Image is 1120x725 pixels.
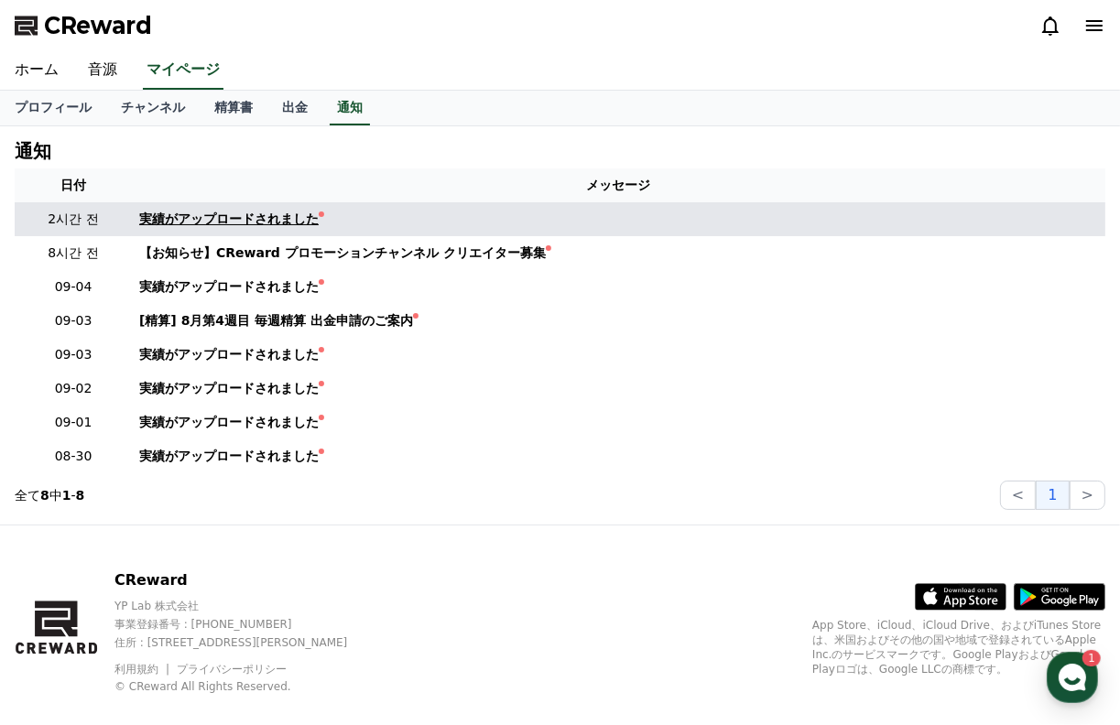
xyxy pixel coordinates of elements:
div: 実績がアップロードされました [139,413,319,432]
p: YP Lab 株式会社 [114,599,379,613]
h4: 通知 [15,141,51,161]
p: 2시간 전 [22,210,125,229]
p: © CReward All Rights Reserved. [114,679,379,694]
div: 実績がアップロードされました [139,379,319,398]
a: 通知 [330,91,370,125]
a: 実績がアップロードされました [139,447,1098,466]
a: 出金 [267,91,322,125]
a: 実績がアップロードされました [139,379,1098,398]
button: 1 [1036,481,1069,510]
a: Home [5,573,121,619]
a: 精算書 [200,91,267,125]
strong: 1 [62,488,71,503]
a: 【お知らせ】CReward プロモーションチャンネル クリエイター募集 [139,243,1098,263]
div: 実績がアップロードされました [139,277,319,297]
th: 日付 [15,168,132,202]
button: > [1070,481,1105,510]
a: 1Messages [121,573,236,619]
a: [精算] 8月第4週目 毎週精算 出金申請のご案内 [139,311,1098,330]
div: 実績がアップロードされました [139,210,319,229]
p: CReward [114,569,379,591]
p: 08-30 [22,447,125,466]
span: Messages [152,601,206,616]
span: Home [47,601,79,615]
a: プライバシーポリシー [177,663,287,676]
a: 実績がアップロードされました [139,345,1098,364]
p: 09-03 [22,345,125,364]
div: [精算] 8月第4週目 毎週精算 出金申請のご案内 [139,311,413,330]
p: 住所 : [STREET_ADDRESS][PERSON_NAME] [114,635,379,650]
p: App Store、iCloud、iCloud Drive、およびiTunes Storeは、米国およびその他の国や地域で登録されているApple Inc.のサービスマークです。Google P... [812,618,1105,676]
button: < [1000,481,1036,510]
p: 09-02 [22,379,125,398]
span: Settings [271,601,316,615]
span: CReward [44,11,152,40]
p: 全て 中 - [15,486,84,504]
th: メッセージ [132,168,1105,202]
a: 実績がアップロードされました [139,413,1098,432]
p: 事業登録番号 : [PHONE_NUMBER] [114,617,379,632]
p: 09-03 [22,311,125,330]
div: 実績がアップロードされました [139,345,319,364]
p: 09-04 [22,277,125,297]
a: 音源 [73,51,132,90]
a: 実績がアップロードされました [139,277,1098,297]
div: 実績がアップロードされました [139,447,319,466]
a: CReward [15,11,152,40]
a: 実績がアップロードされました [139,210,1098,229]
a: 利用規約 [114,663,172,676]
strong: 8 [76,488,85,503]
a: Settings [236,573,352,619]
span: 1 [186,572,192,587]
p: 8시간 전 [22,243,125,263]
a: マイページ [143,51,223,90]
p: 09-01 [22,413,125,432]
div: 【お知らせ】CReward プロモーションチャンネル クリエイター募集 [139,243,546,263]
a: チャンネル [106,91,200,125]
strong: 8 [40,488,49,503]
